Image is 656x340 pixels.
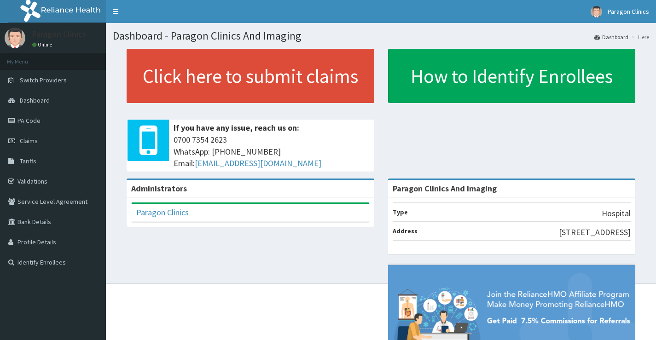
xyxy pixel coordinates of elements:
strong: Paragon Clinics And Imaging [393,183,497,194]
span: 0700 7354 2623 WhatsApp: [PHONE_NUMBER] Email: [174,134,370,169]
b: If you have any issue, reach us on: [174,122,299,133]
b: Address [393,227,418,235]
p: [STREET_ADDRESS] [559,226,631,238]
span: Switch Providers [20,76,67,84]
a: How to Identify Enrollees [388,49,636,103]
span: Claims [20,137,38,145]
img: User Image [5,28,25,48]
span: Paragon Clinics [608,7,649,16]
a: Online [32,41,54,48]
b: Administrators [131,183,187,194]
img: User Image [591,6,602,17]
p: Hospital [602,207,631,219]
p: Paragon Clinics [32,30,86,38]
span: Dashboard [20,96,50,104]
a: Paragon Clinics [136,207,189,218]
h1: Dashboard - Paragon Clinics And Imaging [113,30,649,42]
span: Tariffs [20,157,36,165]
a: Click here to submit claims [127,49,374,103]
a: Dashboard [594,33,628,41]
a: [EMAIL_ADDRESS][DOMAIN_NAME] [195,158,321,168]
li: Here [629,33,649,41]
b: Type [393,208,408,216]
